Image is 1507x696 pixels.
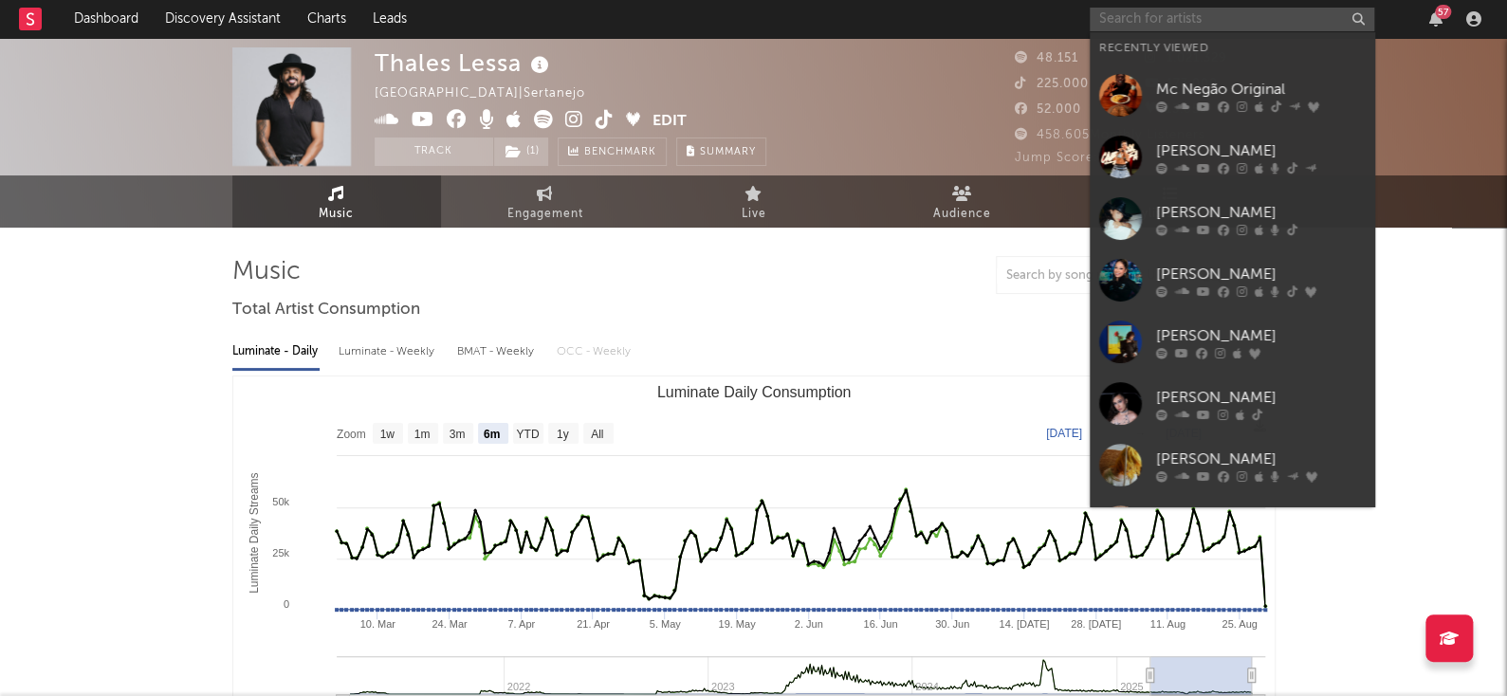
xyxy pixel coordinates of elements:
[1046,427,1082,440] text: [DATE]
[337,428,366,441] text: Zoom
[1090,8,1374,31] input: Search for artists
[1090,249,1374,311] a: [PERSON_NAME]
[283,598,288,610] text: 0
[1015,78,1089,90] span: 225.000
[272,496,289,507] text: 50k
[483,428,499,441] text: 6m
[1015,129,1205,141] span: 458.605 Monthly Listeners
[449,428,465,441] text: 3m
[1071,618,1121,630] text: 28. [DATE]
[1156,386,1365,409] div: [PERSON_NAME]
[1156,139,1365,162] div: [PERSON_NAME]
[272,547,289,559] text: 25k
[379,428,395,441] text: 1w
[375,137,493,166] button: Track
[1222,618,1257,630] text: 25. Aug
[414,428,430,441] text: 1m
[649,618,681,630] text: 5. May
[507,203,583,226] span: Engagement
[1015,103,1081,116] span: 52.000
[516,428,539,441] text: YTD
[558,137,667,166] a: Benchmark
[1156,324,1365,347] div: [PERSON_NAME]
[1156,201,1365,224] div: [PERSON_NAME]
[507,618,535,630] text: 7. Apr
[1149,618,1185,630] text: 11. Aug
[933,203,991,226] span: Audience
[556,428,568,441] text: 1y
[999,618,1049,630] text: 14. [DATE]
[432,618,468,630] text: 24. Mar
[676,137,766,166] button: Summary
[652,110,687,134] button: Edit
[1090,126,1374,188] a: [PERSON_NAME]
[248,472,261,593] text: Luminate Daily Streams
[1015,152,1127,164] span: Jump Score: 74.8
[1090,434,1374,496] a: [PERSON_NAME]
[1090,311,1374,373] a: [PERSON_NAME]
[375,47,554,79] div: Thales Lessa
[319,203,354,226] span: Music
[232,336,320,368] div: Luminate - Daily
[700,147,756,157] span: Summary
[1156,78,1365,101] div: Mc Negão Original
[935,618,969,630] text: 30. Jun
[1156,448,1365,470] div: [PERSON_NAME]
[742,203,766,226] span: Live
[584,141,656,164] span: Benchmark
[494,137,548,166] button: (1)
[1090,64,1374,126] a: Mc Negão Original
[794,618,822,630] text: 2. Jun
[858,175,1067,228] a: Audience
[1429,11,1443,27] button: 57
[493,137,549,166] span: ( 1 )
[339,336,438,368] div: Luminate - Weekly
[1099,37,1365,60] div: Recently Viewed
[375,82,607,105] div: [GEOGRAPHIC_DATA] | Sertanejo
[1090,373,1374,434] a: [PERSON_NAME]
[441,175,650,228] a: Engagement
[1015,52,1078,64] span: 48.151
[1090,496,1374,558] a: [PERSON_NAME]
[863,618,897,630] text: 16. Jun
[457,336,538,368] div: BMAT - Weekly
[577,618,610,630] text: 21. Apr
[1090,188,1374,249] a: [PERSON_NAME]
[590,428,602,441] text: All
[232,175,441,228] a: Music
[718,618,756,630] text: 19. May
[997,268,1197,284] input: Search by song name or URL
[1067,175,1276,228] a: Playlists/Charts
[650,175,858,228] a: Live
[1156,263,1365,285] div: [PERSON_NAME]
[232,299,420,321] span: Total Artist Consumption
[359,618,395,630] text: 10. Mar
[656,384,851,400] text: Luminate Daily Consumption
[1435,5,1451,19] div: 57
